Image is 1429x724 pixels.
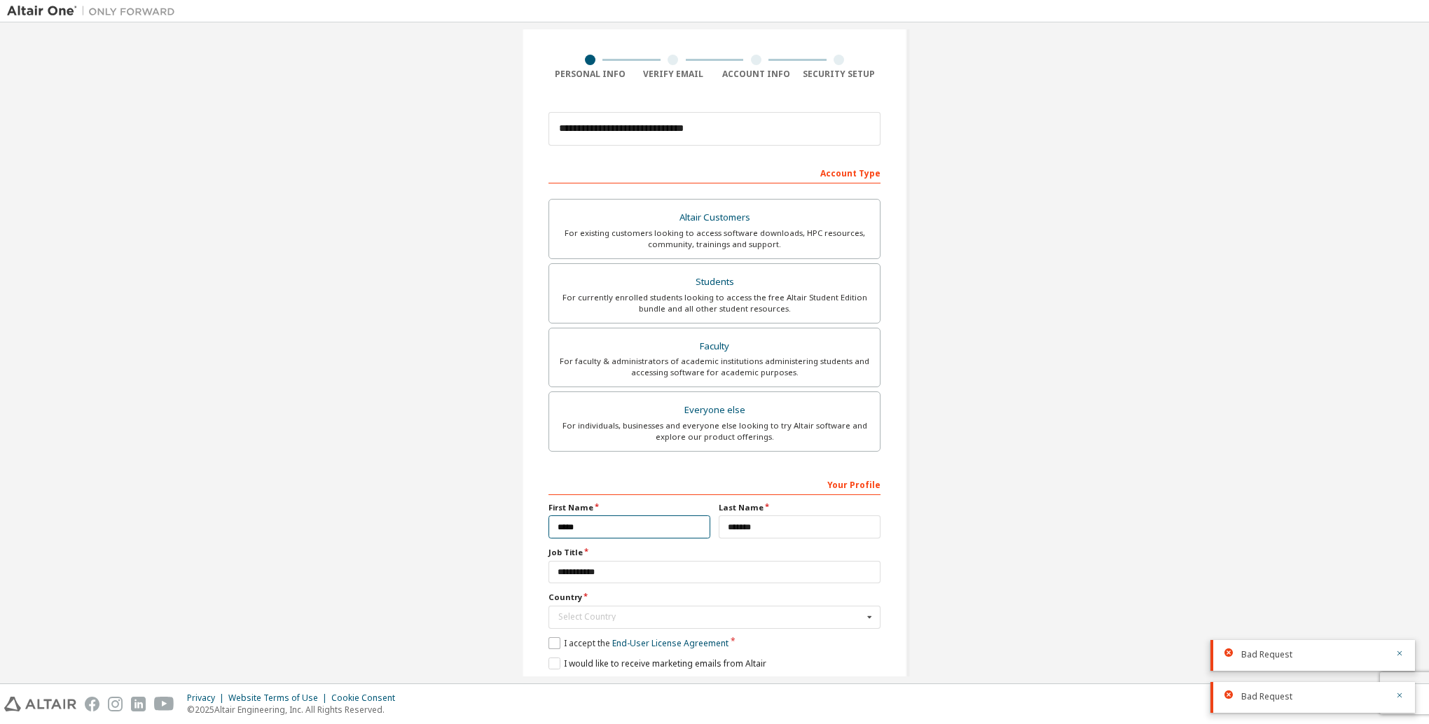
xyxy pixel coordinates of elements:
div: Everyone else [558,401,871,420]
div: Security Setup [798,69,881,80]
div: Altair Customers [558,208,871,228]
label: Last Name [719,502,881,513]
div: Account Info [714,69,798,80]
img: Altair One [7,4,182,18]
div: For currently enrolled students looking to access the free Altair Student Edition bundle and all ... [558,292,871,314]
span: Bad Request [1241,691,1292,702]
img: linkedin.svg [131,697,146,711]
img: altair_logo.svg [4,697,76,711]
div: Verify Email [632,69,715,80]
img: instagram.svg [108,697,123,711]
img: youtube.svg [154,697,174,711]
div: Students [558,272,871,292]
div: Personal Info [548,69,632,80]
label: Job Title [548,547,881,558]
label: I accept the [548,637,729,649]
div: Cookie Consent [331,692,403,704]
div: Faculty [558,337,871,356]
label: I would like to receive marketing emails from Altair [548,657,766,669]
div: Website Terms of Use [228,692,331,704]
div: For individuals, businesses and everyone else looking to try Altair software and explore our prod... [558,420,871,443]
div: Account Type [548,161,881,183]
div: Your Profile [548,473,881,495]
div: Select Country [558,613,863,621]
span: Bad Request [1241,649,1292,660]
label: First Name [548,502,710,513]
div: For existing customers looking to access software downloads, HPC resources, community, trainings ... [558,228,871,250]
p: © 2025 Altair Engineering, Inc. All Rights Reserved. [187,704,403,716]
div: Privacy [187,692,228,704]
a: End-User License Agreement [612,637,729,649]
img: facebook.svg [85,697,99,711]
label: Country [548,592,881,603]
div: For faculty & administrators of academic institutions administering students and accessing softwa... [558,356,871,378]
